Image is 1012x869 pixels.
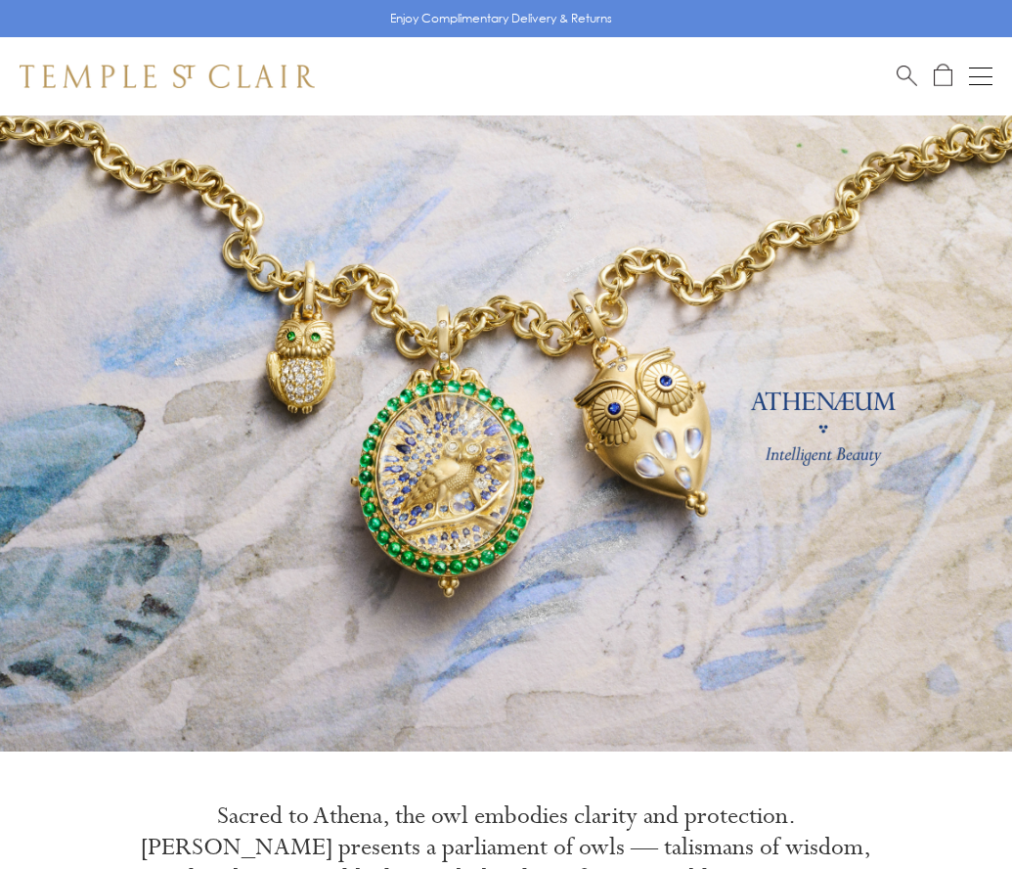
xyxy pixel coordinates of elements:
img: Temple St. Clair [20,65,315,88]
a: Search [897,64,917,88]
a: Open Shopping Bag [934,64,952,88]
p: Enjoy Complimentary Delivery & Returns [390,9,612,28]
button: Open navigation [969,65,992,88]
